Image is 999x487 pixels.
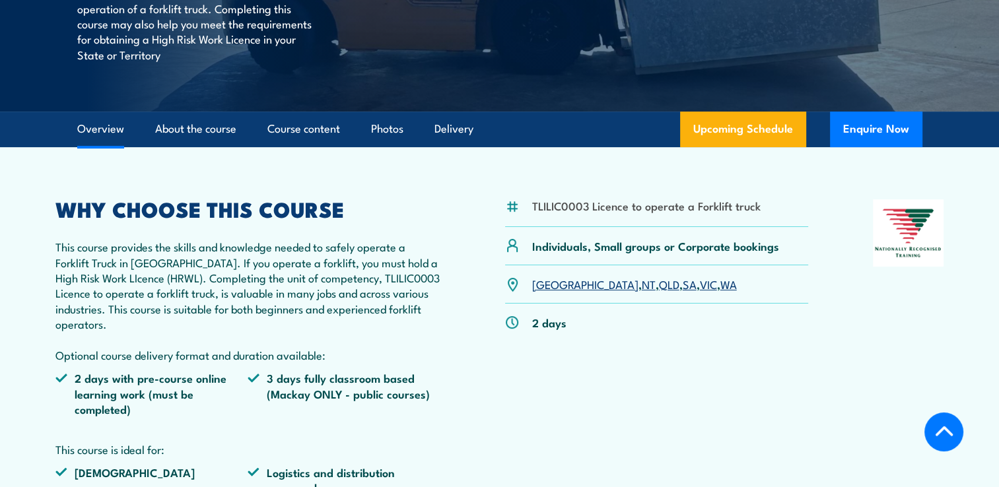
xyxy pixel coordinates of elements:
[700,276,717,292] a: VIC
[77,112,124,146] a: Overview
[267,112,340,146] a: Course content
[55,370,248,416] li: 2 days with pre-course online learning work (must be completed)
[55,239,441,362] p: This course provides the skills and knowledge needed to safely operate a Forklift Truck in [GEOGR...
[683,276,697,292] a: SA
[532,198,761,213] li: TLILIC0003 Licence to operate a Forklift truck
[55,199,441,218] h2: WHY CHOOSE THIS COURSE
[434,112,473,146] a: Delivery
[55,441,441,457] p: This course is ideal for:
[659,276,679,292] a: QLD
[830,112,922,147] button: Enquire Now
[680,112,806,147] a: Upcoming Schedule
[371,112,403,146] a: Photos
[532,276,737,292] p: , , , , ,
[155,112,236,146] a: About the course
[720,276,737,292] a: WA
[642,276,656,292] a: NT
[873,199,944,267] img: Nationally Recognised Training logo.
[532,315,567,330] p: 2 days
[532,276,638,292] a: [GEOGRAPHIC_DATA]
[248,370,440,416] li: 3 days fully classroom based (Mackay ONLY - public courses)
[532,238,779,253] p: Individuals, Small groups or Corporate bookings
